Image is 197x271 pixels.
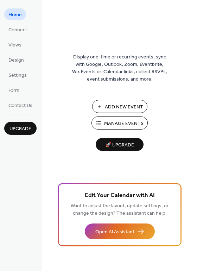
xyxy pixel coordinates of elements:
[85,223,155,239] button: Open AI Assistant
[4,24,31,35] a: Connect
[96,138,144,151] button: 🚀 Upgrade
[4,99,37,111] a: Contact Us
[9,125,31,133] span: Upgrade
[4,122,37,135] button: Upgrade
[4,69,31,81] a: Settings
[85,191,155,201] span: Edit Your Calendar with AI
[8,57,24,64] span: Design
[92,100,147,113] button: Add New Event
[8,72,27,79] span: Settings
[95,228,134,236] span: Open AI Assistant
[4,84,24,96] a: Form
[8,102,32,109] span: Contact Us
[4,54,28,65] a: Design
[71,201,169,218] span: Want to adjust the layout, update settings, or change the design? The assistant can help.
[100,140,139,150] span: 🚀 Upgrade
[8,87,19,94] span: Form
[4,8,26,20] a: Home
[4,39,26,50] a: Views
[8,26,27,34] span: Connect
[8,42,21,49] span: Views
[72,53,167,83] span: Display one-time or recurring events, sync with Google, Outlook, Zoom, Eventbrite, Wix Events or ...
[104,120,144,127] span: Manage Events
[8,11,22,19] span: Home
[91,116,148,130] button: Manage Events
[105,103,143,111] span: Add New Event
